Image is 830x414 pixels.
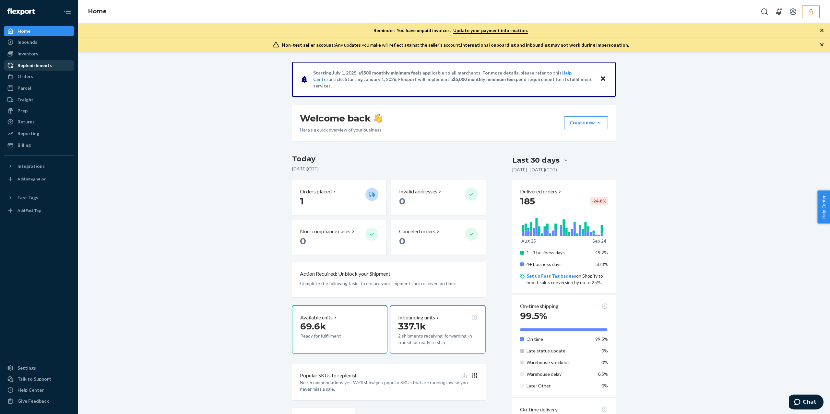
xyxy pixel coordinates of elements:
p: Ready for fulfillment [300,333,360,339]
div: Last 30 days [512,155,560,165]
button: Open notifications [772,5,785,18]
p: On-time delivery [520,406,558,413]
div: Talk to Support [18,376,51,382]
h1: Welcome back [300,112,383,124]
button: Close [599,75,607,84]
div: Reporting [18,130,39,137]
div: Inbounds [18,39,37,45]
p: Canceled orders [399,228,435,235]
a: Prep [4,106,74,116]
p: Non-compliance cases [300,228,350,235]
button: Canceled orders 0 [391,220,485,255]
p: Complete the following tasks to ensure your shipments are received on time. [300,280,478,287]
a: Add Fast Tag [4,205,74,216]
a: Help Center [4,385,74,395]
p: Warehouse delay [527,371,590,377]
div: Add Fast Tag [18,208,41,213]
div: Add Integration [18,176,46,182]
div: Prep [18,108,28,114]
span: 185 [520,196,535,207]
div: Replenishments [18,62,52,69]
ol: breadcrumbs [83,2,112,21]
button: Orders placed 1 [292,180,386,215]
p: Orders placed [300,188,332,195]
button: Close Navigation [61,5,74,18]
img: Flexport logo [7,8,35,15]
button: Open Search Box [758,5,771,18]
p: Invalid addresses [399,188,437,195]
span: 69.6k [300,321,326,332]
p: Action Required: Unblock your Shipment [300,270,390,278]
p: Here’s a quick overview of your business [300,127,383,133]
a: Freight [4,95,74,105]
span: 1 [300,196,304,207]
a: Set up Fast Tag badges [527,273,576,279]
span: 0 [300,236,306,247]
span: 0 [399,236,405,247]
p: Reminder: You have unpaid invoices. [373,27,528,34]
p: Popular SKUs to replenish [300,372,358,379]
p: Sep 24 [592,238,606,244]
p: 4+ business days [527,261,590,268]
div: Freight [18,97,33,103]
span: 0% [601,383,608,388]
a: Update your payment information. [453,28,528,34]
a: Home [4,26,74,36]
span: 0.5% [598,371,608,377]
a: Billing [4,140,74,150]
span: 0 [399,196,405,207]
p: [DATE] ( CDT ) [292,166,486,172]
div: Home [18,28,30,34]
span: Non-test seller account: [282,42,335,48]
div: Parcel [18,85,31,91]
a: Home [88,8,107,15]
button: Delivered orders [520,188,563,195]
button: Open account menu [787,5,800,18]
div: Billing [18,142,31,148]
a: Settings [4,363,74,373]
p: 2 shipments receiving, forwarding, in transit, or ready to ship [398,333,477,346]
span: 0% [601,348,608,353]
button: Create new [564,116,608,129]
button: Fast Tags [4,192,74,203]
a: Inbounds [4,37,74,47]
div: Help Center [18,387,44,393]
p: [DATE] - [DATE] ( CDT ) [512,167,557,173]
p: 1 - 3 business days [527,249,590,256]
p: No recommendations yet. We’ll show you popular SKUs that are running low so you never miss a sale. [300,379,478,392]
a: Reporting [4,128,74,139]
p: Late: Other [527,383,590,389]
div: -24.8 % [590,197,608,205]
span: 50.8% [595,261,608,267]
p: On time [527,336,590,342]
p: Late status update [527,348,590,354]
p: On-time shipping [520,303,559,310]
iframe: Opens a widget where you can chat to one of our agents [789,395,824,411]
button: Inbounding units337.1k2 shipments receiving, forwarding, in transit, or ready to ship [390,305,485,354]
a: Parcel [4,83,74,93]
p: Warehouse stockout [527,359,590,366]
p: on Shopify to boost sales conversion by up to 25%. [527,273,608,286]
button: Give Feedback [4,396,74,406]
a: Replenishments [4,60,74,71]
a: Inventory [4,49,74,59]
span: 99.5% [595,336,608,342]
a: Add Integration [4,174,74,184]
div: Any updates you make will reflect against the seller's account. [282,42,629,48]
div: Inventory [18,51,38,57]
div: Returns [18,119,35,125]
p: Starting July 1, 2025, a is applicable to all merchants. For more details, please refer to this a... [313,70,594,89]
button: Available units69.6kReady for fulfillment [292,305,387,354]
span: $5,000 monthly minimum fee [453,76,514,82]
h3: Today [292,154,486,164]
button: Talk to Support [4,374,74,384]
span: 99.5% [520,310,547,321]
p: Available units [300,314,333,321]
span: International onboarding and inbounding may not work during impersonation. [461,42,629,48]
div: Give Feedback [18,398,49,404]
button: Help Center [817,190,830,224]
p: Aug 25 [521,238,536,244]
span: 337.1k [398,321,426,332]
